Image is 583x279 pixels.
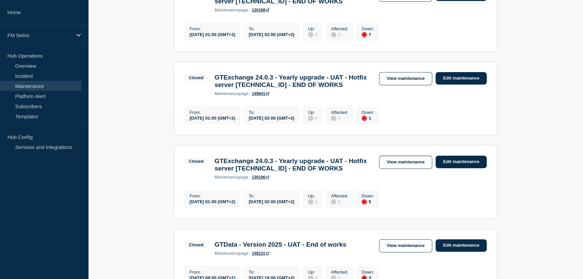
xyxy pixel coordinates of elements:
p: Down : [362,26,374,31]
p: To : [249,193,295,198]
p: FM Swiss [7,32,72,38]
p: From : [190,193,235,198]
div: disabled [331,32,336,37]
span: maintenance [214,251,239,256]
p: From : [190,270,235,275]
div: Closed [189,159,203,164]
a: 130198 [252,8,269,12]
span: maintenance [214,8,239,12]
div: disabled [331,199,336,205]
span: maintenance [214,91,239,96]
a: Edit maintenance [436,156,487,168]
div: Closed [189,75,203,80]
p: To : [249,110,295,115]
p: To : [249,26,295,31]
div: 5 [362,198,374,205]
div: 0 [308,198,317,205]
div: 0 [331,31,348,37]
div: 0 [308,31,317,37]
div: down [362,32,367,37]
a: Edit maintenance [436,239,487,252]
p: page [214,8,248,12]
a: View maintenance [379,156,432,169]
h3: GTExchange 24.0.3 - Yearly upgrade - UAT - Hotfix server [TECHNICAL_ID] - END OF WORKS [214,74,372,89]
p: Up : [308,26,317,31]
p: Affected : [331,110,348,115]
div: disabled [308,32,313,37]
div: 0 [308,115,317,121]
a: 130196 [252,175,269,180]
div: 1 [362,115,374,121]
a: 148131 [252,251,269,256]
div: [DATE] 01:00 (GMT+2) [190,115,235,121]
div: [DATE] 02:00 (GMT+2) [249,198,295,204]
div: [DATE] 02:00 (GMT+2) [249,31,295,37]
p: Down : [362,193,374,198]
p: page [214,251,248,256]
a: 149641 [252,91,269,96]
h3: GTData - Version 2025 - UAT - End of works [214,241,346,248]
p: page [214,175,248,180]
p: Affected : [331,26,348,31]
p: Affected : [331,193,348,198]
a: Edit maintenance [436,72,487,85]
div: [DATE] 02:00 (GMT+2) [249,115,295,121]
p: Up : [308,193,317,198]
p: Down : [362,270,374,275]
span: maintenance [214,175,239,180]
p: page [214,91,248,96]
div: 0 [331,198,348,205]
a: View maintenance [379,72,432,85]
a: View maintenance [379,239,432,252]
div: [DATE] 01:00 (GMT+2) [190,198,235,204]
p: Down : [362,110,374,115]
p: To : [249,270,295,275]
h3: GTExchange 24.0.3 - Yearly upgrade - UAT - Hotfix server [TECHNICAL_ID] - END OF WORKS [214,157,372,172]
div: down [362,199,367,205]
div: disabled [331,116,336,121]
div: [DATE] 01:00 (GMT+2) [190,31,235,37]
div: disabled [308,116,313,121]
p: From : [190,26,235,31]
div: down [362,116,367,121]
div: 0 [331,115,348,121]
p: Up : [308,110,317,115]
div: disabled [308,199,313,205]
p: Affected : [331,270,348,275]
div: Closed [189,242,203,247]
p: From : [190,110,235,115]
div: 7 [362,31,374,37]
p: Up : [308,270,317,275]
